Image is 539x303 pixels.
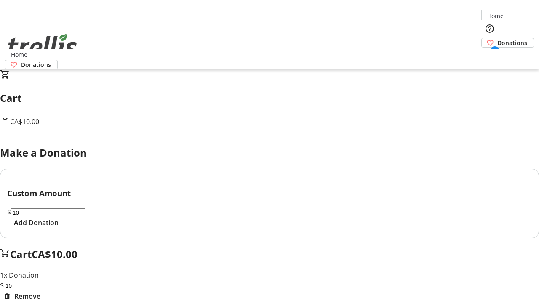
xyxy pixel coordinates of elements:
a: Donations [5,60,58,69]
span: $ [7,207,11,217]
button: Help [481,20,498,37]
span: Home [487,11,504,20]
span: Remove [14,291,40,301]
a: Home [482,11,509,20]
span: Donations [497,38,527,47]
button: Add Donation [7,218,65,228]
span: CA$10.00 [32,247,77,261]
input: Donation Amount [4,282,78,290]
img: Orient E2E Organization zKkD3OFfxE's Logo [5,24,80,66]
span: Home [11,50,27,59]
a: Home [5,50,32,59]
span: Donations [21,60,51,69]
span: CA$10.00 [10,117,39,126]
input: Donation Amount [11,208,85,217]
h3: Custom Amount [7,187,532,199]
span: Add Donation [14,218,59,228]
button: Cart [481,48,498,64]
a: Donations [481,38,534,48]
